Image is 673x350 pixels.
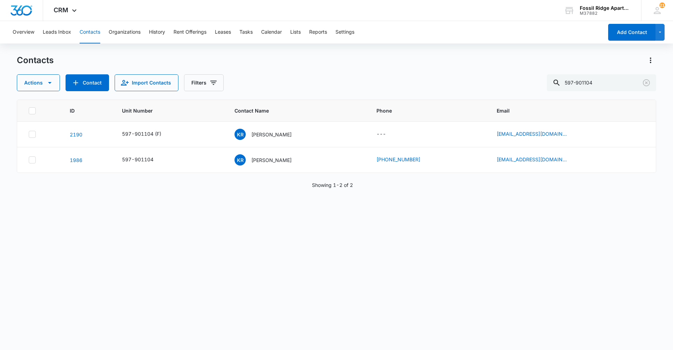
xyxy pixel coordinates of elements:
button: Add Contact [66,74,109,91]
div: Phone - (970) 691-7511 - Select to Edit Field [376,156,433,164]
button: Organizations [109,21,141,43]
div: Unit Number - 597-901104 - Select to Edit Field [122,156,166,164]
button: Lists [290,21,301,43]
span: Unit Number [122,107,218,114]
div: Email - kgnrupp@gmail.com - Select to Edit Field [497,156,579,164]
span: 21 [659,2,665,8]
div: Phone - - Select to Edit Field [376,130,399,139]
input: Search Contacts [547,74,656,91]
a: [EMAIL_ADDRESS][DOMAIN_NAME] [497,156,567,163]
p: [PERSON_NAME] [251,131,292,138]
button: Tasks [239,21,253,43]
div: notifications count [659,2,665,8]
span: Contact Name [234,107,349,114]
p: [PERSON_NAME] [251,156,292,164]
button: Settings [335,21,354,43]
button: History [149,21,165,43]
a: Navigate to contact details page for Krista Reeves [70,132,82,137]
button: Calendar [261,21,282,43]
a: [PHONE_NUMBER] [376,156,420,163]
span: Phone [376,107,469,114]
span: CRM [54,6,68,14]
div: 597-901104 (F) [122,130,161,137]
div: Email - kristamreeves@gmail.com - Select to Edit Field [497,130,579,139]
button: Reports [309,21,327,43]
span: KR [234,154,246,166]
div: account name [580,5,631,11]
button: Add Contact [608,24,655,41]
button: Contacts [80,21,100,43]
button: Clear [641,77,652,88]
span: ID [70,107,95,114]
button: Leads Inbox [43,21,71,43]
p: Showing 1-2 of 2 [312,181,353,189]
div: account id [580,11,631,16]
a: [EMAIL_ADDRESS][DOMAIN_NAME] [497,130,567,137]
button: Overview [13,21,34,43]
span: KR [234,129,246,140]
div: --- [376,130,386,139]
h1: Contacts [17,55,54,66]
button: Leases [215,21,231,43]
div: Contact Name - Krista Reeves - Select to Edit Field [234,129,304,140]
button: Actions [17,74,60,91]
button: Filters [184,74,224,91]
a: Navigate to contact details page for Kegan Rupp [70,157,82,163]
button: Import Contacts [115,74,178,91]
span: Email [497,107,634,114]
button: Rent Offerings [174,21,206,43]
div: Contact Name - Kegan Rupp - Select to Edit Field [234,154,304,166]
div: 597-901104 [122,156,154,163]
div: Unit Number - 597-901104 (F) - Select to Edit Field [122,130,174,139]
button: Actions [645,55,656,66]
